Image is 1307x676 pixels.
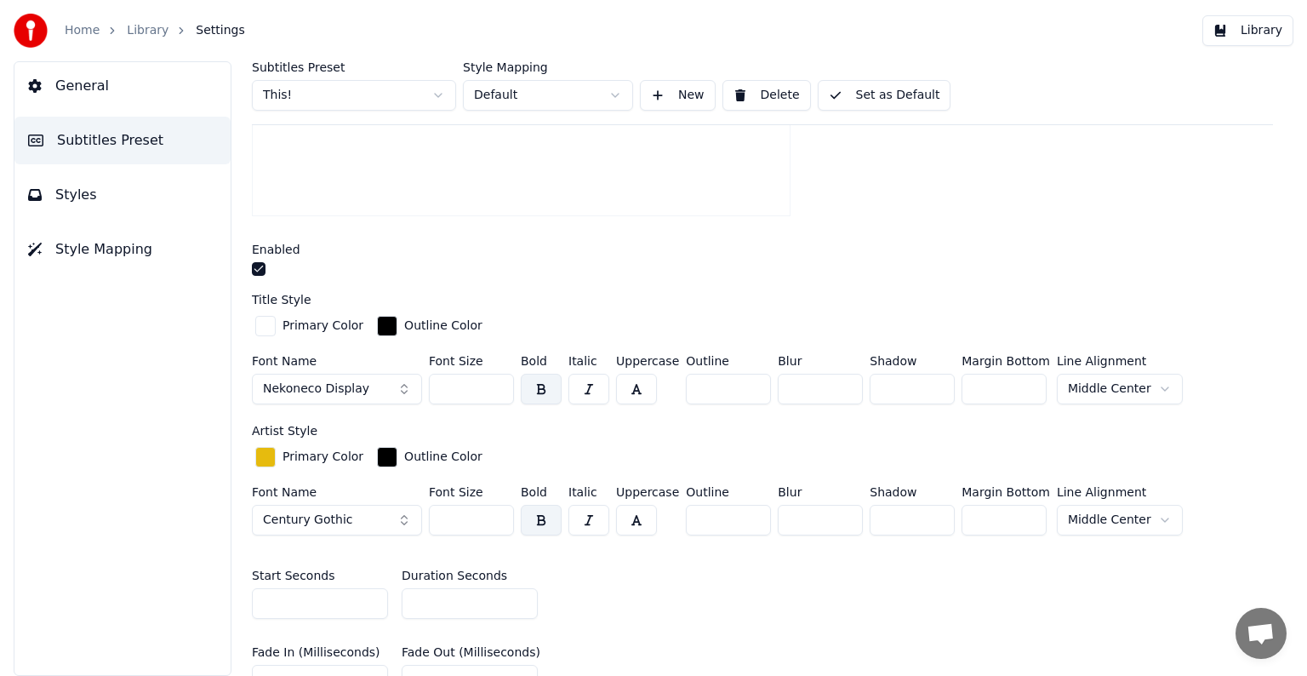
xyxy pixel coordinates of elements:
[65,22,100,39] a: Home
[252,425,317,437] label: Artist Style
[778,355,863,367] label: Blur
[1202,15,1293,46] button: Library
[252,486,422,498] label: Font Name
[196,22,244,39] span: Settings
[252,646,380,658] label: Fade In (Milliseconds)
[14,226,231,273] button: Style Mapping
[778,486,863,498] label: Blur
[283,449,363,466] div: Primary Color
[640,80,716,111] button: New
[252,243,300,255] label: Enabled
[962,486,1050,498] label: Margin Bottom
[252,444,367,471] button: Primary Color
[616,355,679,367] label: Uppercase
[870,355,955,367] label: Shadow
[252,570,334,581] label: Start Seconds
[374,444,486,471] button: Outline Color
[55,76,109,96] span: General
[962,355,1050,367] label: Margin Bottom
[14,117,231,164] button: Subtitles Preset
[616,486,679,498] label: Uppercase
[55,239,152,260] span: Style Mapping
[252,312,367,340] button: Primary Color
[263,512,352,529] span: Century Gothic
[127,22,168,39] a: Library
[568,355,609,367] label: Italic
[686,486,771,498] label: Outline
[252,355,422,367] label: Font Name
[14,171,231,219] button: Styles
[686,355,771,367] label: Outline
[283,318,363,335] div: Primary Color
[1057,486,1183,498] label: Line Alignment
[429,486,514,498] label: Font Size
[57,130,163,151] span: Subtitles Preset
[14,14,48,48] img: youka
[65,22,245,39] nav: breadcrumb
[402,570,507,581] label: Duration Seconds
[722,80,811,111] button: Delete
[1236,608,1287,659] a: Open chat
[252,61,456,73] label: Subtitles Preset
[263,381,369,398] span: Nekoneco Display
[374,312,486,340] button: Outline Color
[402,646,540,658] label: Fade Out (Milliseconds)
[463,61,633,73] label: Style Mapping
[521,355,562,367] label: Bold
[55,185,97,205] span: Styles
[404,318,482,335] div: Outline Color
[14,62,231,110] button: General
[521,486,562,498] label: Bold
[1057,355,1183,367] label: Line Alignment
[252,294,311,306] label: Title Style
[429,355,514,367] label: Font Size
[404,449,482,466] div: Outline Color
[818,80,951,111] button: Set as Default
[870,486,955,498] label: Shadow
[568,486,609,498] label: Italic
